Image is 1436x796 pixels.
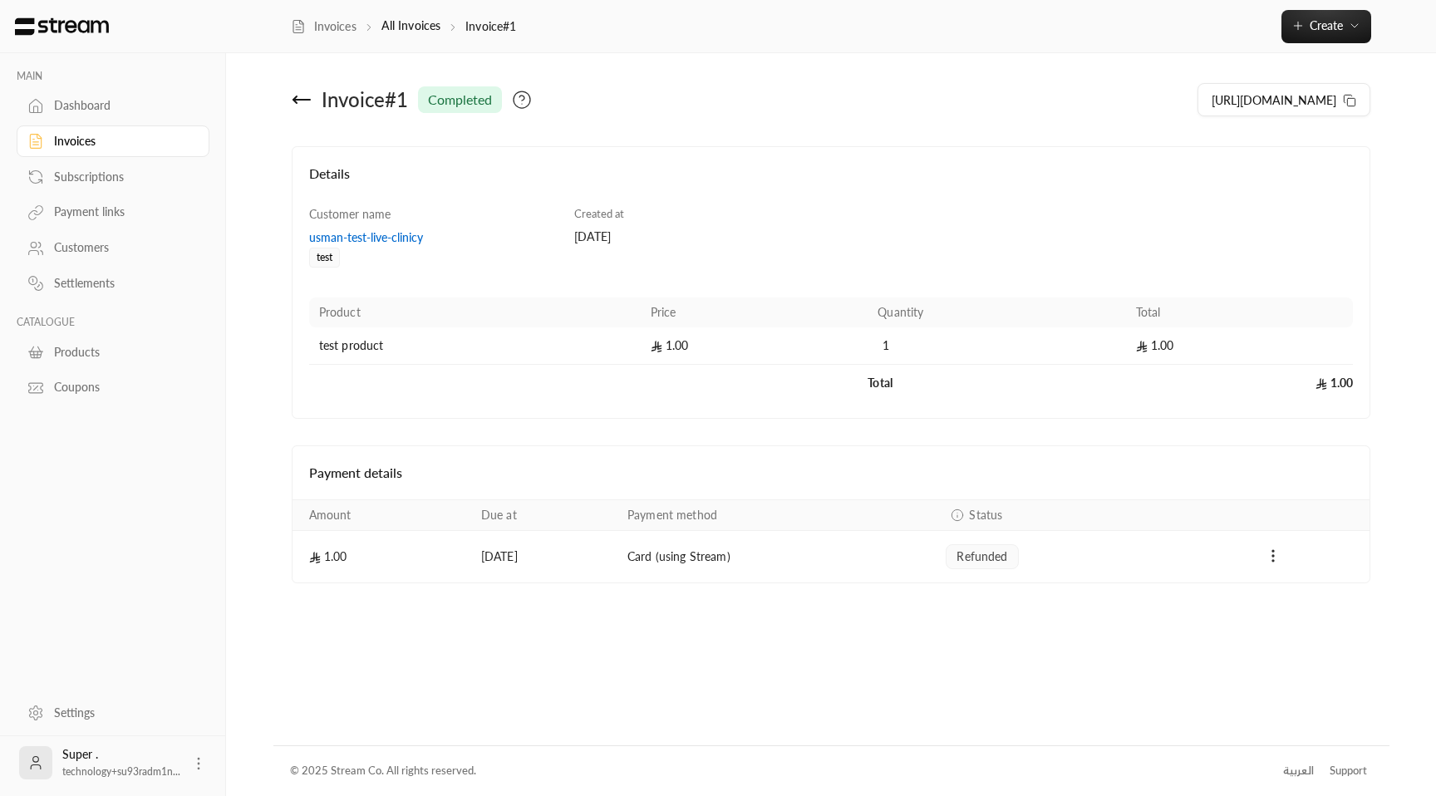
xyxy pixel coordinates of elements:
[309,327,641,365] td: test product
[428,90,492,110] span: completed
[17,316,209,329] p: CATALOGUE
[309,248,340,268] div: test
[309,463,1354,483] h4: Payment details
[969,507,1002,523] span: Status
[1281,10,1371,43] button: Create
[381,18,440,32] a: All Invoices
[17,696,209,729] a: Settings
[54,239,189,256] div: Customers
[1325,756,1373,786] a: Support
[54,133,189,150] div: Invoices
[54,705,189,721] div: Settings
[471,500,617,531] th: Due at
[1310,18,1343,32] span: Create
[574,228,824,245] div: [DATE]
[309,297,1354,401] table: Products
[17,336,209,368] a: Products
[17,160,209,193] a: Subscriptions
[465,18,516,35] p: Invoice#1
[641,297,868,327] th: Price
[1197,83,1370,116] button: [URL][DOMAIN_NAME]
[957,548,1007,565] span: refunded
[291,18,357,35] a: Invoices
[1126,365,1354,401] td: 1.00
[309,229,558,263] a: usman-test-live-clinicytest
[54,344,189,361] div: Products
[62,765,180,778] span: technology+su93radm1n...
[1126,297,1354,327] th: Total
[290,763,476,779] div: © 2025 Stream Co. All rights reserved.
[574,207,624,220] span: Created at
[13,17,111,36] img: Logo
[878,337,894,354] span: 1
[471,531,617,582] td: [DATE]
[54,97,189,114] div: Dashboard
[1212,91,1336,109] span: [URL][DOMAIN_NAME]
[293,500,471,531] th: Amount
[641,327,868,365] td: 1.00
[293,531,471,582] td: 1.00
[309,207,391,221] span: Customer name
[54,204,189,220] div: Payment links
[617,500,937,531] th: Payment method
[17,268,209,300] a: Settlements
[54,275,189,292] div: Settlements
[17,232,209,264] a: Customers
[309,229,558,246] div: usman-test-live-clinicy
[54,379,189,396] div: Coupons
[1126,327,1354,365] td: 1.00
[293,499,1370,582] table: Payments
[309,164,1354,200] h4: Details
[17,125,209,158] a: Invoices
[291,17,516,35] nav: breadcrumb
[62,746,180,779] div: Super .
[322,86,408,113] div: Invoice # 1
[868,365,1125,401] td: Total
[54,169,189,185] div: Subscriptions
[868,297,1125,327] th: Quantity
[17,371,209,404] a: Coupons
[17,196,209,228] a: Payment links
[1283,763,1314,779] div: العربية
[17,70,209,83] p: MAIN
[17,90,209,122] a: Dashboard
[617,531,937,582] td: Card (using Stream)
[309,297,641,327] th: Product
